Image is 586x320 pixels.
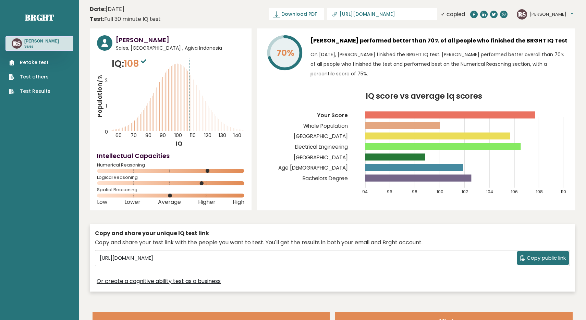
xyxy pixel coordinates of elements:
[387,189,392,195] tspan: 96
[124,57,148,70] span: 108
[95,74,104,117] tspan: Population/%
[511,189,518,195] tspan: 106
[366,90,483,101] tspan: IQ score vs average Iq scores
[115,132,122,139] tspan: 60
[527,254,566,262] span: Copy public link
[24,38,59,44] h3: [PERSON_NAME]
[175,132,182,139] tspan: 100
[362,189,368,195] tspan: 94
[310,50,568,78] p: On [DATE], [PERSON_NAME] finished the BRGHT IQ test. [PERSON_NAME] performed better overall than ...
[90,5,106,13] b: Date:
[518,10,526,18] text: RS
[219,132,226,139] tspan: 130
[486,189,493,195] tspan: 104
[294,154,348,161] tspan: [GEOGRAPHIC_DATA]
[462,189,468,195] tspan: 102
[145,132,151,139] tspan: 80
[204,132,211,139] tspan: 120
[24,44,59,49] p: Sales
[97,188,244,191] span: Spatial Reasoning
[561,189,566,195] tspan: 110
[90,15,104,23] b: Test:
[9,88,50,95] a: Test Results
[105,128,108,135] tspan: 0
[529,11,573,18] button: [PERSON_NAME]
[106,103,107,110] tspan: 1
[198,201,216,204] span: Higher
[158,201,181,204] span: Average
[95,229,570,237] div: Copy and share your unique IQ test link
[277,47,294,59] tspan: 70%
[9,59,50,66] a: Retake test
[131,132,137,139] tspan: 70
[160,132,166,139] tspan: 90
[517,251,569,265] button: Copy public link
[278,164,348,172] tspan: Age [DEMOGRAPHIC_DATA]
[90,5,124,13] time: [DATE]
[112,57,148,71] p: IQ:
[310,35,568,46] h3: [PERSON_NAME] performed better than 70% of all people who finished the BRGHT IQ Test
[105,77,108,84] tspan: 2
[13,39,21,47] text: RS
[303,175,348,182] tspan: Bachelors Degree
[437,189,443,195] tspan: 100
[124,201,141,204] span: Lower
[97,164,244,167] span: Numerical Reasoning
[9,73,50,81] a: Test others
[97,151,244,160] h4: Intellectual Capacities
[97,277,221,285] a: Or create a cognitive ability test as a business
[536,189,543,195] tspan: 108
[97,176,244,179] span: Logical Reasoning
[176,139,182,148] tspan: IQ
[412,189,417,195] tspan: 98
[294,133,348,140] tspan: [GEOGRAPHIC_DATA]
[25,12,54,23] a: Brght
[97,201,107,204] span: Low
[295,143,348,150] tspan: Electrical Engineering
[190,132,196,139] tspan: 110
[441,10,465,19] div: ✓ copied
[90,15,161,23] div: Full 30 minute IQ test
[116,45,244,52] span: Sales, [GEOGRAPHIC_DATA] , Agiva Indonesia
[281,11,317,18] span: Download PDF
[269,8,324,20] a: Download PDF
[317,112,348,119] tspan: Your Score
[234,132,242,139] tspan: 140
[95,238,570,247] div: Copy and share your test link with the people you want to test. You'll get the results in both yo...
[303,122,348,130] tspan: Whole Population
[116,35,244,45] h3: [PERSON_NAME]
[233,201,244,204] span: High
